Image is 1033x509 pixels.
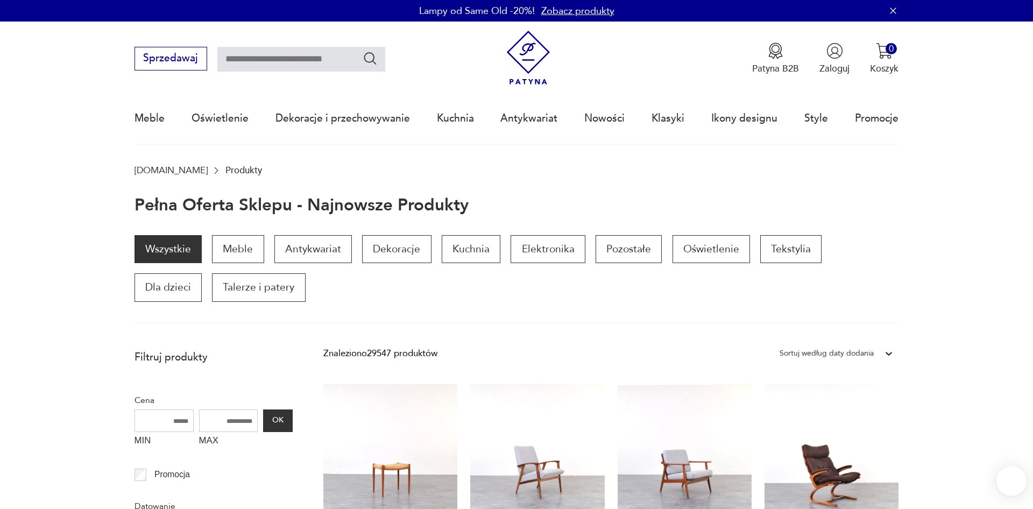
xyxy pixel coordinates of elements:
[212,273,305,301] a: Talerze i patery
[192,94,249,143] a: Oświetlenie
[819,43,850,75] button: Zaloguj
[819,62,850,75] p: Zaloguj
[323,347,437,360] div: Znaleziono 29547 produktów
[274,235,352,263] a: Antykwariat
[780,347,874,360] div: Sortuj według daty dodania
[263,409,292,432] button: OK
[752,43,799,75] a: Ikona medaluPatyna B2B
[225,165,262,175] p: Produkty
[760,235,822,263] a: Tekstylia
[596,235,662,263] a: Pozostałe
[886,43,897,54] div: 0
[135,196,469,215] h1: Pełna oferta sklepu - najnowsze produkty
[135,94,165,143] a: Meble
[752,62,799,75] p: Patyna B2B
[135,165,208,175] a: [DOMAIN_NAME]
[212,235,264,263] a: Meble
[419,4,535,18] p: Lampy od Same Old -20%!
[135,47,207,70] button: Sprzedawaj
[996,466,1027,496] iframe: Smartsupp widget button
[500,94,557,143] a: Antykwariat
[584,94,625,143] a: Nowości
[752,43,799,75] button: Patyna B2B
[442,235,500,263] a: Kuchnia
[855,94,898,143] a: Promocje
[767,43,784,59] img: Ikona medalu
[673,235,750,263] a: Oświetlenie
[711,94,777,143] a: Ikony designu
[154,468,190,482] p: Promocja
[511,235,585,263] a: Elektronika
[135,235,202,263] a: Wszystkie
[870,43,898,75] button: 0Koszyk
[135,393,293,407] p: Cena
[876,43,893,59] img: Ikona koszyka
[501,31,556,85] img: Patyna - sklep z meblami i dekoracjami vintage
[362,235,431,263] a: Dekoracje
[870,62,898,75] p: Koszyk
[135,350,293,364] p: Filtruj produkty
[275,94,410,143] a: Dekoracje i przechowywanie
[135,432,194,453] label: MIN
[541,4,614,18] a: Zobacz produkty
[652,94,684,143] a: Klasyki
[199,432,258,453] label: MAX
[135,55,207,63] a: Sprzedawaj
[826,43,843,59] img: Ikonka użytkownika
[363,51,378,66] button: Szukaj
[437,94,474,143] a: Kuchnia
[804,94,828,143] a: Style
[135,273,202,301] a: Dla dzieci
